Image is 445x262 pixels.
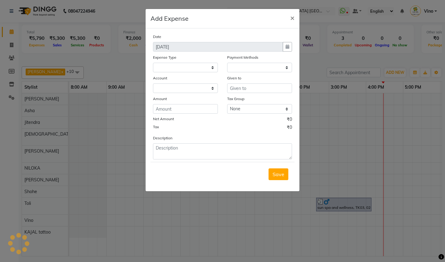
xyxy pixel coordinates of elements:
button: Save [269,168,288,180]
label: Date [153,34,161,40]
label: Account [153,75,167,81]
label: Description [153,135,172,141]
span: Save [273,171,284,177]
h5: Add Expense [150,14,189,23]
button: Close [285,9,299,26]
label: Tax [153,124,159,130]
label: Amount [153,96,167,102]
label: Net Amount [153,116,174,122]
label: Payment Methods [227,55,258,60]
label: Expense Type [153,55,176,60]
input: Amount [153,104,218,114]
label: Tax Group [227,96,244,102]
span: ₹0 [287,124,292,132]
span: × [290,13,295,22]
span: ₹0 [287,116,292,124]
input: Given to [227,83,292,93]
label: Given to [227,75,241,81]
